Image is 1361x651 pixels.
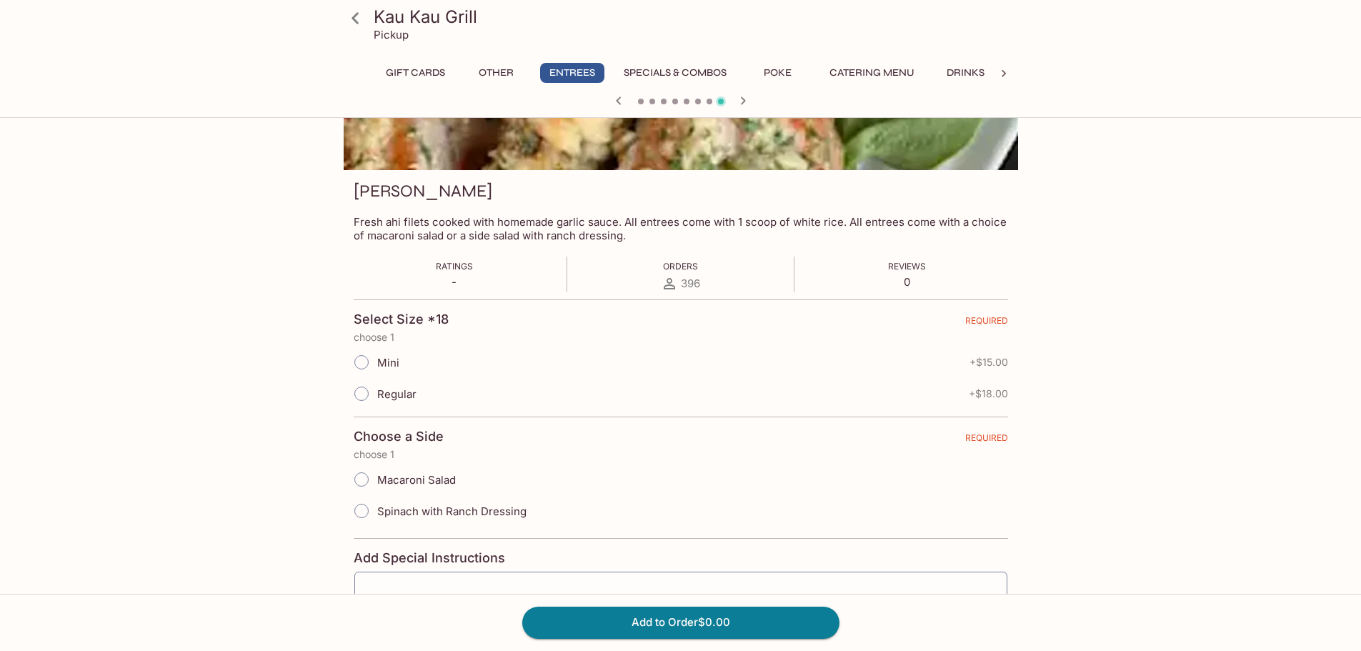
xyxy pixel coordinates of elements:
[377,387,417,401] span: Regular
[965,315,1008,332] span: REQUIRED
[746,63,810,83] button: Poke
[377,473,456,487] span: Macaroni Salad
[354,449,1008,460] p: choose 1
[377,356,399,369] span: Mini
[464,63,529,83] button: Other
[374,6,1012,28] h3: Kau Kau Grill
[965,432,1008,449] span: REQUIRED
[934,63,998,83] button: Drinks
[354,429,444,444] h4: Choose a Side
[681,277,700,290] span: 396
[522,607,839,638] button: Add to Order$0.00
[354,180,492,202] h3: [PERSON_NAME]
[663,261,698,272] span: Orders
[378,63,453,83] button: Gift Cards
[354,550,1008,566] h4: Add Special Instructions
[436,261,473,272] span: Ratings
[354,312,449,327] h4: Select Size *18
[354,215,1008,242] p: Fresh ahi filets cooked with homemade garlic sauce. All entrees come with 1 scoop of white rice. ...
[822,63,922,83] button: Catering Menu
[436,275,473,289] p: -
[374,28,409,41] p: Pickup
[616,63,734,83] button: Specials & Combos
[354,332,1008,343] p: choose 1
[969,357,1008,368] span: + $15.00
[969,388,1008,399] span: + $18.00
[888,275,926,289] p: 0
[377,505,527,518] span: Spinach with Ranch Dressing
[540,63,604,83] button: Entrees
[888,261,926,272] span: Reviews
